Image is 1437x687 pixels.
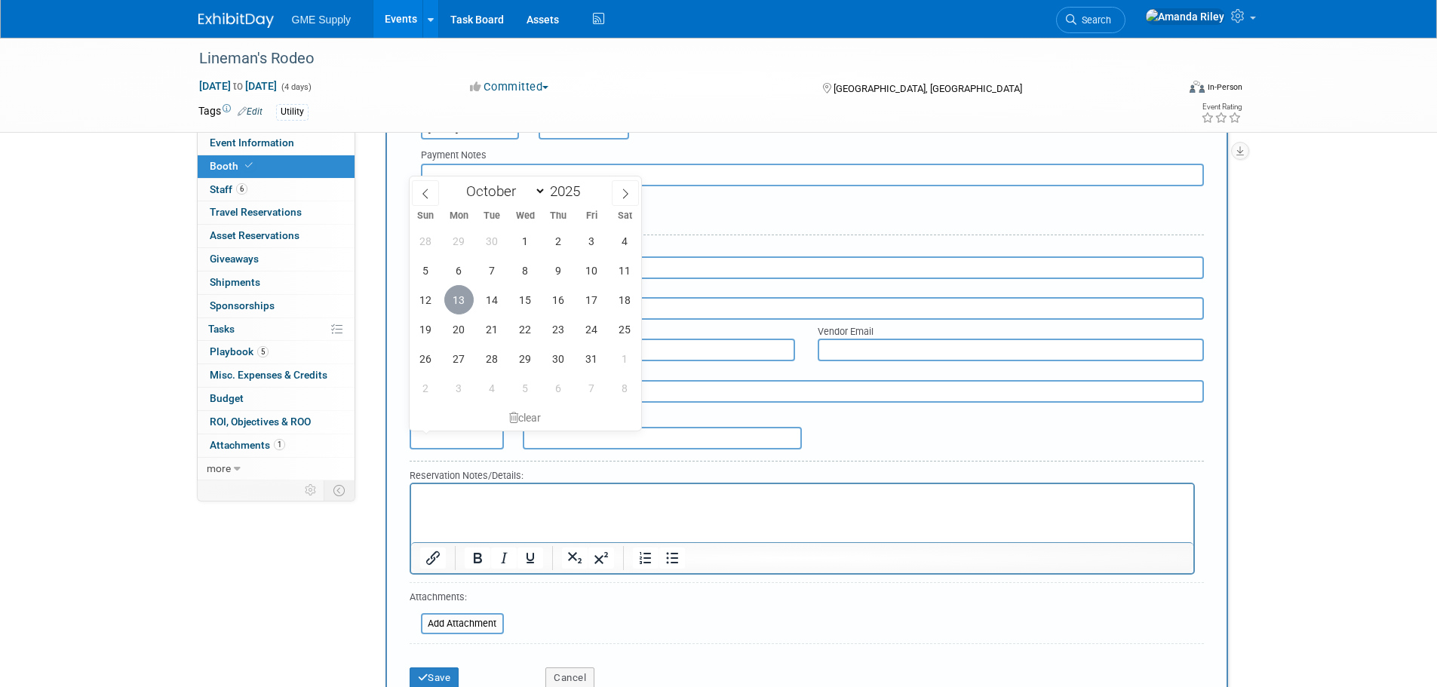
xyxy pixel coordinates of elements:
[210,183,247,195] span: Staff
[411,285,441,314] span: October 12, 2025
[477,226,507,256] span: September 30, 2025
[544,373,573,403] span: November 6, 2025
[245,161,253,170] i: Booth reservation complete
[542,211,575,221] span: Thu
[198,271,355,294] a: Shipments
[198,155,355,178] a: Booth
[198,458,355,480] a: more
[411,226,441,256] span: September 28, 2025
[257,346,269,357] span: 5
[198,248,355,271] a: Giveaways
[1145,8,1225,25] img: Amanda Riley
[198,13,274,28] img: ExhibitDay
[410,590,504,608] div: Attachments:
[280,82,312,92] span: (4 days)
[198,388,355,410] a: Budget
[610,226,640,256] span: October 4, 2025
[577,314,606,344] span: October 24, 2025
[411,344,441,373] span: October 26, 2025
[210,392,244,404] span: Budget
[411,484,1193,542] iframe: Rich Text Area
[198,132,355,155] a: Event Information
[444,226,474,256] span: September 29, 2025
[475,211,508,221] span: Tue
[442,211,475,221] span: Mon
[544,256,573,285] span: October 9, 2025
[511,256,540,285] span: October 8, 2025
[420,547,446,569] button: Insert/edit link
[210,416,311,428] span: ROI, Objectives & ROO
[610,256,640,285] span: October 11, 2025
[588,547,614,569] button: Superscript
[1190,81,1205,93] img: Format-Inperson.png
[444,285,474,314] span: October 13, 2025
[659,547,685,569] button: Bullet list
[210,439,285,451] span: Attachments
[608,211,641,221] span: Sat
[511,373,540,403] span: November 5, 2025
[477,314,507,344] span: October 21, 2025
[210,206,302,218] span: Travel Reservations
[208,323,235,335] span: Tasks
[1056,7,1125,33] a: Search
[544,285,573,314] span: October 16, 2025
[577,226,606,256] span: October 3, 2025
[198,179,355,201] a: Staff6
[421,149,1204,164] div: Payment Notes
[610,314,640,344] span: October 25, 2025
[544,226,573,256] span: October 2, 2025
[511,285,540,314] span: October 15, 2025
[194,45,1154,72] div: Lineman's Rodeo
[410,243,1204,256] div: Vendor Name
[231,80,245,92] span: to
[577,285,606,314] span: October 17, 2025
[238,106,263,117] a: Edit
[198,434,355,457] a: Attachments1
[210,299,275,311] span: Sponsorships
[610,373,640,403] span: November 8, 2025
[410,367,1204,380] div: Vendor Website
[546,182,591,200] input: Year
[577,256,606,285] span: October 10, 2025
[818,325,1204,339] div: Vendor Email
[444,373,474,403] span: November 3, 2025
[198,295,355,317] a: Sponsorships
[411,256,441,285] span: October 5, 2025
[198,201,355,224] a: Travel Reservations
[444,256,474,285] span: October 6, 2025
[1076,14,1111,26] span: Search
[207,462,231,474] span: more
[562,547,588,569] button: Subscript
[210,229,299,241] span: Asset Reservations
[411,373,441,403] span: November 2, 2025
[210,136,294,149] span: Event Information
[198,225,355,247] a: Asset Reservations
[210,160,256,172] span: Booth
[575,211,608,221] span: Fri
[511,226,540,256] span: October 1, 2025
[544,314,573,344] span: October 23, 2025
[1201,103,1242,111] div: Event Rating
[198,79,278,93] span: [DATE] [DATE]
[544,344,573,373] span: October 30, 2025
[210,253,259,265] span: Giveaways
[198,341,355,363] a: Playbook5
[210,345,269,357] span: Playbook
[410,405,642,431] div: clear
[517,547,543,569] button: Underline
[511,344,540,373] span: October 29, 2025
[410,468,1195,483] div: Reservation Notes/Details:
[477,256,507,285] span: October 7, 2025
[465,79,554,95] button: Committed
[198,364,355,387] a: Misc. Expenses & Credits
[210,369,327,381] span: Misc. Expenses & Credits
[610,285,640,314] span: October 18, 2025
[465,547,490,569] button: Bold
[410,211,443,221] span: Sun
[411,314,441,344] span: October 19, 2025
[298,480,324,500] td: Personalize Event Tab Strip
[236,183,247,195] span: 6
[459,182,546,201] select: Month
[491,547,517,569] button: Italic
